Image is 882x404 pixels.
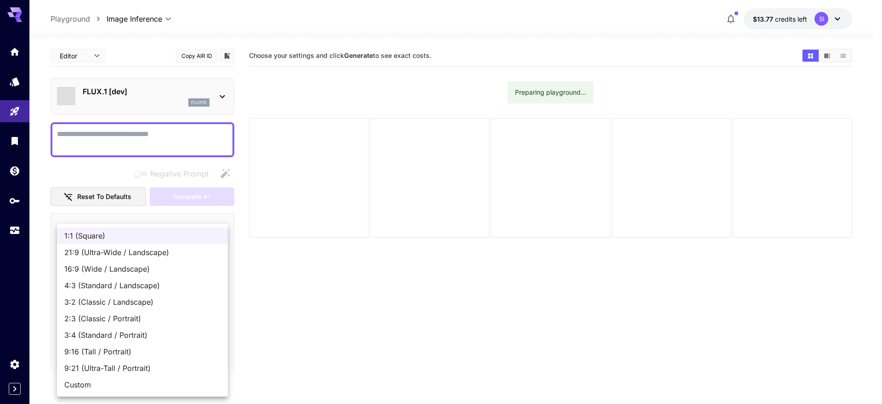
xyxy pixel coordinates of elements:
span: 9:21 (Ultra-Tall / Portrait) [64,363,220,374]
span: 3:2 (Classic / Landscape) [64,296,220,307]
span: Custom [64,379,220,390]
span: 16:9 (Wide / Landscape) [64,263,220,274]
span: 21:9 (Ultra-Wide / Landscape) [64,247,220,258]
span: 1:1 (Square) [64,230,220,241]
span: 9:16 (Tall / Portrait) [64,346,220,357]
span: 3:4 (Standard / Portrait) [64,330,220,341]
span: 2:3 (Classic / Portrait) [64,313,220,324]
span: 4:3 (Standard / Landscape) [64,280,220,291]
